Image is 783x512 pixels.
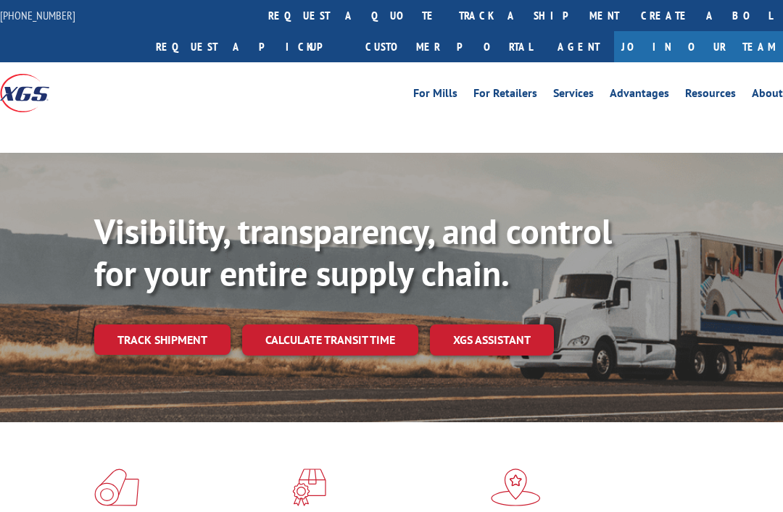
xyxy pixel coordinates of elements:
img: xgs-icon-total-supply-chain-intelligence-red [94,469,139,506]
a: Services [553,88,594,104]
a: Calculate transit time [242,324,418,356]
img: xgs-icon-flagship-distribution-model-red [491,469,541,506]
a: Request a pickup [145,31,355,62]
img: xgs-icon-focused-on-flooring-red [292,469,326,506]
a: Agent [543,31,614,62]
a: About [752,88,783,104]
a: Customer Portal [355,31,543,62]
b: Visibility, transparency, and control for your entire supply chain. [94,209,612,295]
a: Resources [685,88,736,104]
a: XGS ASSISTANT [430,324,554,356]
a: For Retailers [473,88,537,104]
a: Join Our Team [614,31,783,62]
a: Track shipment [94,324,231,355]
a: For Mills [413,88,457,104]
a: Advantages [610,88,669,104]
